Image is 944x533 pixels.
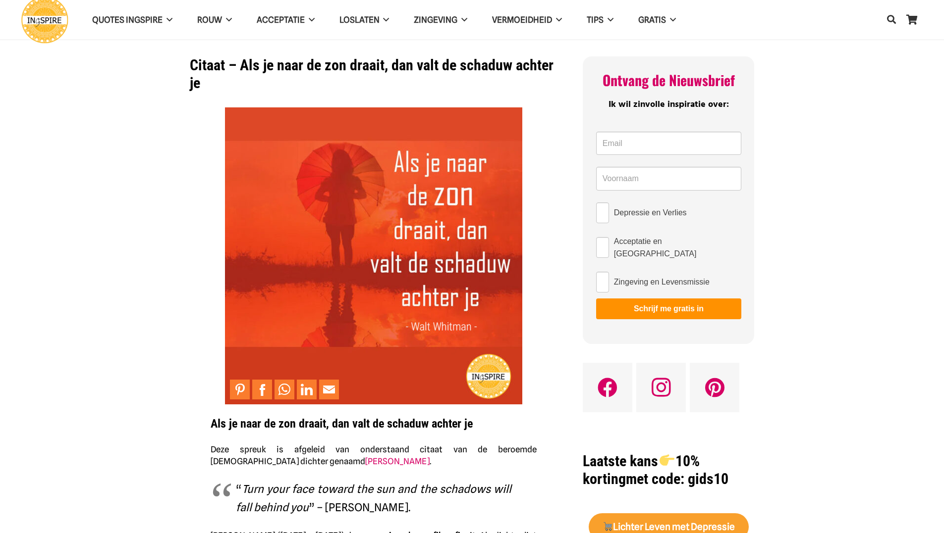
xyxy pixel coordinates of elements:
span: Acceptatie en [GEOGRAPHIC_DATA] [614,235,741,260]
input: Email [596,132,741,155]
a: Zingeving [401,7,480,33]
a: Acceptatie [244,7,327,33]
a: Share to Facebook [252,380,272,399]
p: “ ” – [PERSON_NAME]. [236,480,511,517]
strong: Lichter Leven met Depressie [603,521,735,533]
li: Facebook [252,380,275,399]
h1: Citaat – Als je naar de zon draait, dan valt de schaduw achter je [190,56,558,92]
a: Zoeken [882,8,901,32]
a: [PERSON_NAME] [365,456,430,466]
li: LinkedIn [297,380,319,399]
span: VERMOEIDHEID [492,15,552,25]
span: Loslaten [339,15,380,25]
a: Share to LinkedIn [297,380,317,399]
input: Acceptatie en [GEOGRAPHIC_DATA] [596,237,609,258]
em: Turn your face toward the sun and the schadows will fall behind you [236,483,511,514]
a: Loslaten [327,7,402,33]
li: WhatsApp [275,380,297,399]
strong: Als je naar de zon draait, dan valt de schaduw achter je [211,417,473,431]
a: VERMOEIDHEID [480,7,574,33]
strong: Laatste kans 10% korting [583,452,699,487]
h1: met code: gids10 [583,452,754,488]
li: Email This [319,380,341,399]
img: 🛒 [603,522,612,531]
li: Pinterest [230,380,252,399]
a: QUOTES INGSPIRE [80,7,185,33]
span: ROUW [197,15,222,25]
span: TIPS [587,15,604,25]
p: Deze spreuk is afgeleid van onderstaand citaat van de beroemde [DEMOGRAPHIC_DATA] dichter genaamd . [211,443,537,467]
span: Acceptatie [257,15,305,25]
a: ROUW [185,7,244,33]
a: Facebook [583,363,632,412]
span: Ontvang de Nieuwsbrief [603,70,735,90]
span: Depressie en Verlies [614,206,687,219]
span: Zingeving en Levensmissie [614,276,710,288]
a: GRATIS [626,7,688,33]
button: Schrijf me gratis in [596,298,741,319]
input: Zingeving en Levensmissie [596,272,609,292]
a: Pin to Pinterest [230,380,250,399]
a: Share to WhatsApp [275,380,294,399]
span: Ik wil zinvolle inspiratie over: [609,97,729,112]
a: Instagram [636,363,686,412]
a: TIPS [574,7,626,33]
input: Depressie en Verlies [596,202,609,223]
img: 👉 [660,453,674,468]
span: QUOTES INGSPIRE [92,15,163,25]
a: Mail to Email This [319,380,339,399]
span: GRATIS [638,15,666,25]
input: Voornaam [596,167,741,191]
img: Als je naar de zon draait, dan valt de schaduw achter je - de mooiste positieve quotes over Krach... [225,107,522,404]
span: Zingeving [414,15,457,25]
a: Pinterest [690,363,739,412]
